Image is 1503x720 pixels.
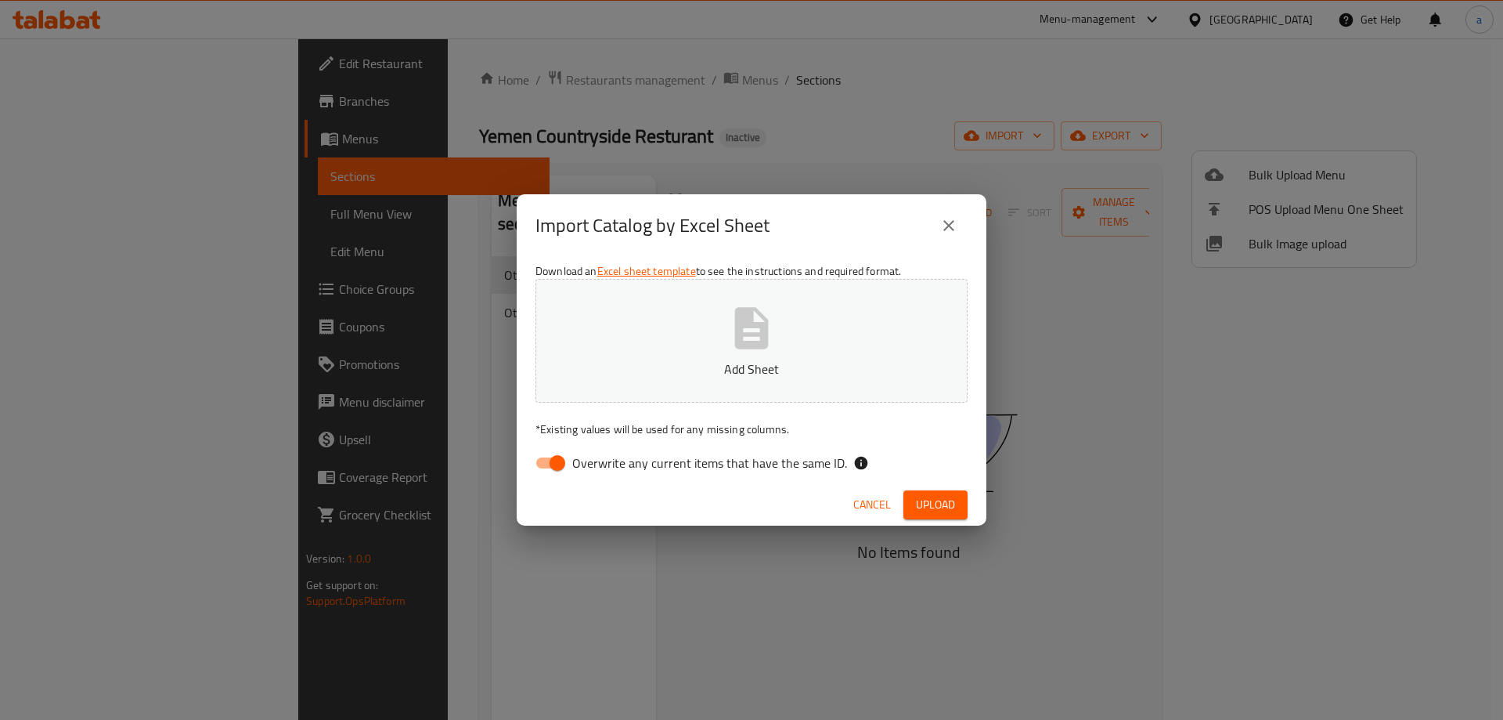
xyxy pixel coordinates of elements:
[853,455,869,471] svg: If the overwrite option isn't selected, then the items that match an existing ID will be ignored ...
[597,261,696,281] a: Excel sheet template
[853,495,891,515] span: Cancel
[535,213,770,238] h2: Import Catalog by Excel Sheet
[903,490,968,519] button: Upload
[535,279,968,403] button: Add Sheet
[930,207,968,244] button: close
[517,257,986,484] div: Download an to see the instructions and required format.
[916,495,955,515] span: Upload
[535,422,968,437] p: Existing values will be used for any missing columns.
[572,454,847,472] span: Overwrite any current items that have the same ID.
[847,490,897,519] button: Cancel
[560,360,943,378] p: Add Sheet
